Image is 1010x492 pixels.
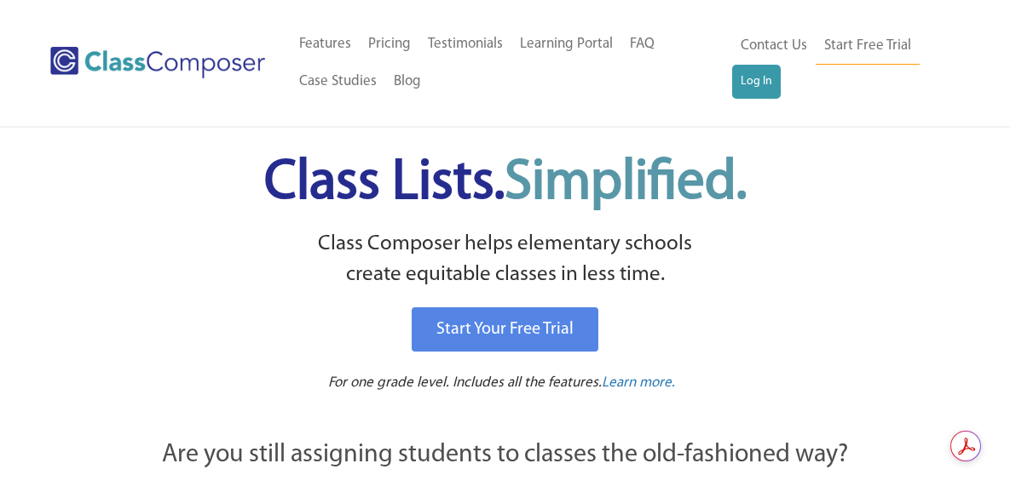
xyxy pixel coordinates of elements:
p: Are you still assigning students to classes the old-fashioned way? [71,437,940,474]
p: Class Composer helps elementary schools create equitable classes in less time. [68,229,943,291]
a: Log In [732,65,781,99]
a: Case Studies [291,63,385,100]
a: Contact Us [732,27,816,65]
a: Learn more. [602,373,675,394]
a: Learning Portal [511,26,621,63]
a: Features [291,26,360,63]
a: FAQ [621,26,663,63]
span: For one grade level. Includes all the features. [328,375,602,390]
img: Class Composer [50,47,265,78]
a: Blog [385,63,430,100]
nav: Header Menu [291,26,732,100]
a: Testimonials [419,26,511,63]
span: Start Your Free Trial [436,321,574,338]
span: Simplified. [505,156,747,211]
span: Class Lists. [264,156,747,211]
a: Start Your Free Trial [412,307,598,352]
a: Start Free Trial [816,27,920,66]
span: Learn more. [602,375,675,390]
nav: Header Menu [732,27,947,99]
a: Pricing [360,26,419,63]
